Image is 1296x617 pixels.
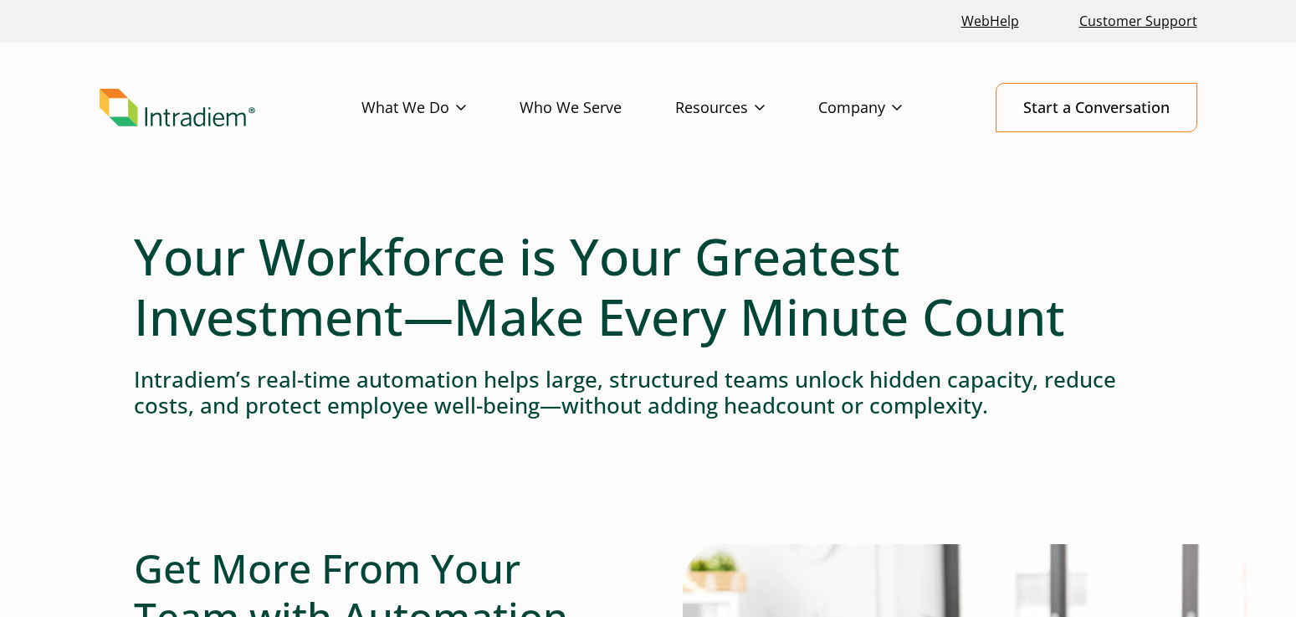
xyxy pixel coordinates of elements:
[818,84,955,132] a: Company
[1073,3,1204,39] a: Customer Support
[996,83,1197,132] a: Start a Conversation
[361,84,520,132] a: What We Do
[100,89,361,127] a: Link to homepage of Intradiem
[134,367,1163,419] h4: Intradiem’s real-time automation helps large, structured teams unlock hidden capacity, reduce cos...
[675,84,818,132] a: Resources
[100,89,255,127] img: Intradiem
[134,226,1163,347] h1: Your Workforce is Your Greatest Investment—Make Every Minute Count
[955,3,1026,39] a: Link opens in a new window
[520,84,675,132] a: Who We Serve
